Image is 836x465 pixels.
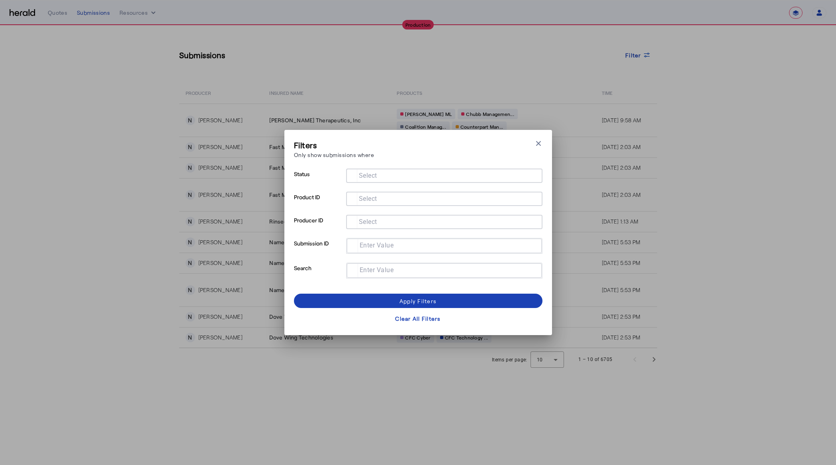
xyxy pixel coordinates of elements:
[359,172,377,179] mat-label: Select
[352,193,536,203] mat-chip-grid: Selection
[353,265,535,275] mat-chip-grid: Selection
[395,314,441,323] div: Clear All Filters
[353,240,535,250] mat-chip-grid: Selection
[294,215,343,238] p: Producer ID
[294,263,343,287] p: Search
[294,238,343,263] p: Submission ID
[399,297,437,305] div: Apply Filters
[360,241,394,249] mat-label: Enter Value
[294,151,374,159] p: Only show submissions where
[352,216,536,226] mat-chip-grid: Selection
[359,195,377,202] mat-label: Select
[294,311,542,326] button: Clear All Filters
[352,170,536,180] mat-chip-grid: Selection
[294,294,542,308] button: Apply Filters
[359,218,377,226] mat-label: Select
[294,169,343,192] p: Status
[294,192,343,215] p: Product ID
[360,266,394,274] mat-label: Enter Value
[294,139,374,151] h3: Filters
